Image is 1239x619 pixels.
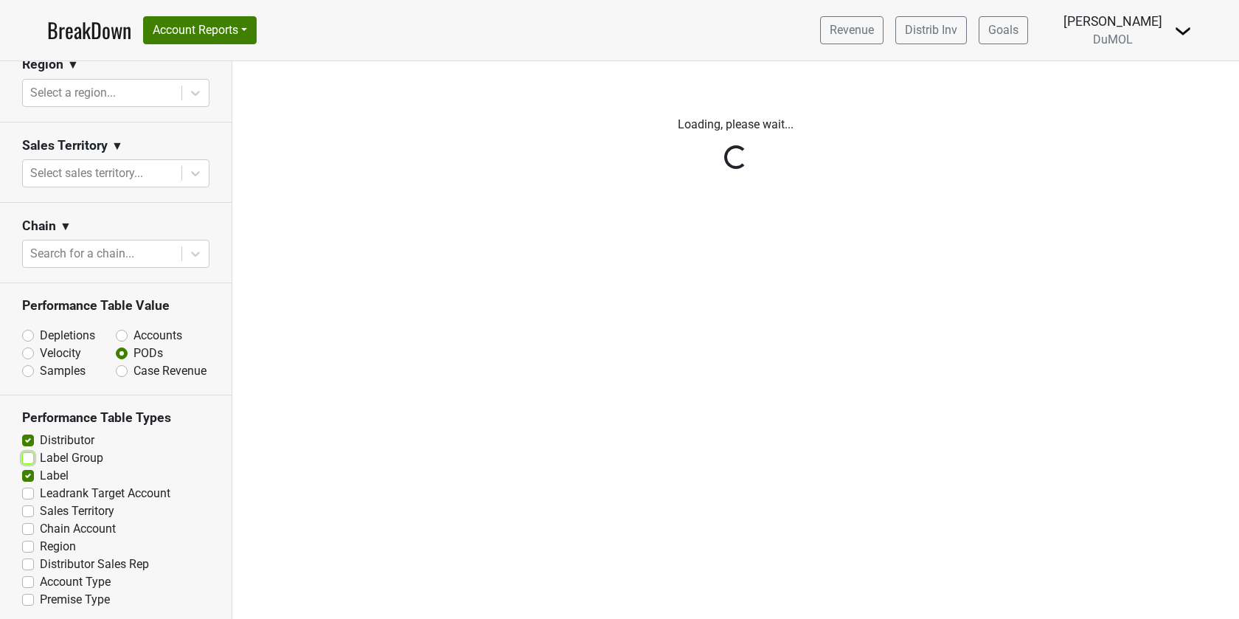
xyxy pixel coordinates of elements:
a: Revenue [820,16,884,44]
a: Goals [979,16,1028,44]
div: [PERSON_NAME] [1063,12,1162,31]
button: Account Reports [143,16,257,44]
img: Dropdown Menu [1174,22,1192,40]
p: Loading, please wait... [327,116,1145,134]
a: BreakDown [47,15,131,46]
a: Distrib Inv [895,16,967,44]
span: DuMOL [1093,32,1133,46]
